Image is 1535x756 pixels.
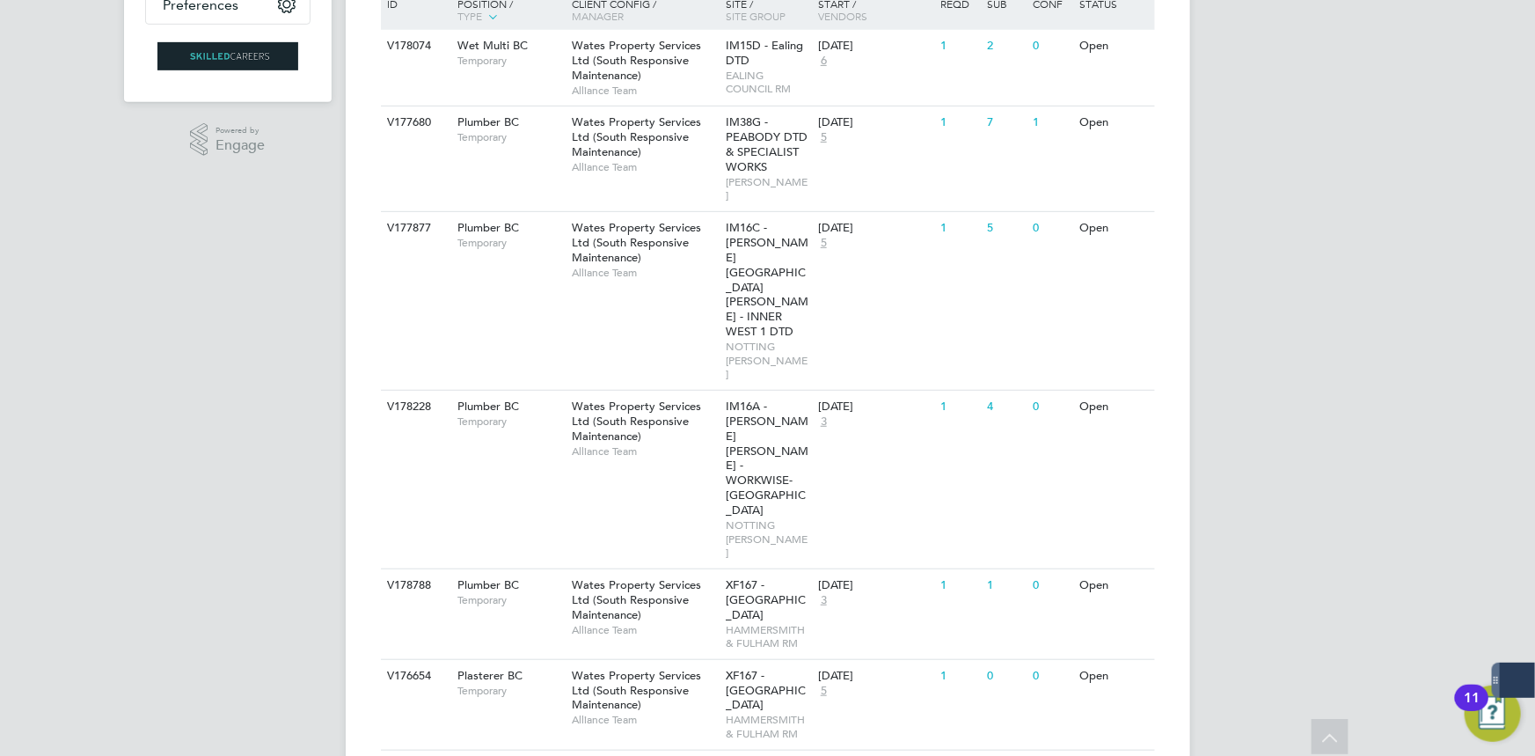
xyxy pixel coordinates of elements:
span: 3 [818,415,830,429]
div: 0 [1029,30,1075,62]
span: Alliance Team [572,84,717,98]
span: Alliance Team [572,623,717,637]
div: 0 [1029,660,1075,693]
span: Wates Property Services Ltd (South Responsive Maintenance) [572,38,701,83]
div: Open [1075,30,1151,62]
a: Powered byEngage [190,123,265,157]
div: [DATE] [818,669,932,684]
span: Manager [572,9,624,23]
div: V178228 [384,391,445,423]
span: IM16A - [PERSON_NAME] [PERSON_NAME] - WORKWISE- [GEOGRAPHIC_DATA] [726,399,808,517]
div: [DATE] [818,578,932,593]
span: NOTTING [PERSON_NAME] [726,518,809,560]
button: Open Resource Center, 11 new notifications [1465,686,1521,742]
div: [DATE] [818,115,932,130]
div: V178074 [384,30,445,62]
span: XF167 - [GEOGRAPHIC_DATA] [726,577,806,622]
span: Temporary [457,415,563,429]
div: 11 [1464,698,1480,721]
div: [DATE] [818,221,932,236]
img: skilledcareers-logo-retina.png [157,42,298,70]
span: [PERSON_NAME] [726,175,809,202]
span: EALING COUNCIL RM [726,69,809,96]
span: Temporary [457,593,563,607]
div: Open [1075,569,1151,602]
span: 5 [818,236,830,251]
span: 3 [818,593,830,608]
a: Go to home page [145,42,311,70]
span: Alliance Team [572,160,717,174]
span: 5 [818,130,830,145]
span: HAMMERSMITH & FULHAM RM [726,713,809,740]
span: 5 [818,684,830,699]
span: Temporary [457,236,563,250]
div: Open [1075,106,1151,139]
span: Engage [216,138,265,153]
span: IM16C - [PERSON_NAME][GEOGRAPHIC_DATA][PERSON_NAME] - INNER WEST 1 DTD [726,220,808,339]
span: HAMMERSMITH & FULHAM RM [726,623,809,650]
div: 0 [1029,391,1075,423]
div: [DATE] [818,400,932,415]
span: Wet Multi BC [457,38,528,53]
span: Temporary [457,54,563,68]
div: 0 [1029,569,1075,602]
span: Vendors [818,9,867,23]
div: 2 [983,30,1028,62]
div: 5 [983,212,1028,245]
div: Open [1075,660,1151,693]
div: V176654 [384,660,445,693]
span: IM38G - PEABODY DTD & SPECIALIST WORKS [726,114,808,174]
span: Plasterer BC [457,668,523,683]
div: 1 [1029,106,1075,139]
div: Open [1075,212,1151,245]
div: 1 [937,106,983,139]
span: Powered by [216,123,265,138]
span: Plumber BC [457,399,519,414]
span: Wates Property Services Ltd (South Responsive Maintenance) [572,399,701,444]
span: Alliance Team [572,266,717,280]
span: Site Group [726,9,786,23]
div: V177877 [384,212,445,245]
div: 7 [983,106,1028,139]
div: 4 [983,391,1028,423]
span: XF167 - [GEOGRAPHIC_DATA] [726,668,806,713]
div: 0 [983,660,1028,693]
span: Plumber BC [457,577,519,592]
div: 1 [937,391,983,423]
span: IM15D - Ealing DTD [726,38,803,68]
div: V178788 [384,569,445,602]
div: 1 [937,30,983,62]
span: NOTTING [PERSON_NAME] [726,340,809,381]
span: Wates Property Services Ltd (South Responsive Maintenance) [572,114,701,159]
span: Alliance Team [572,444,717,459]
span: Alliance Team [572,713,717,727]
span: Wates Property Services Ltd (South Responsive Maintenance) [572,220,701,265]
div: 1 [937,660,983,693]
div: 1 [937,569,983,602]
span: Wates Property Services Ltd (South Responsive Maintenance) [572,668,701,713]
div: V177680 [384,106,445,139]
div: 0 [1029,212,1075,245]
span: Plumber BC [457,220,519,235]
div: [DATE] [818,39,932,54]
div: Open [1075,391,1151,423]
div: 1 [983,569,1028,602]
span: Temporary [457,684,563,698]
span: Plumber BC [457,114,519,129]
div: 1 [937,212,983,245]
span: 6 [818,54,830,69]
span: Type [457,9,482,23]
span: Temporary [457,130,563,144]
span: Wates Property Services Ltd (South Responsive Maintenance) [572,577,701,622]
